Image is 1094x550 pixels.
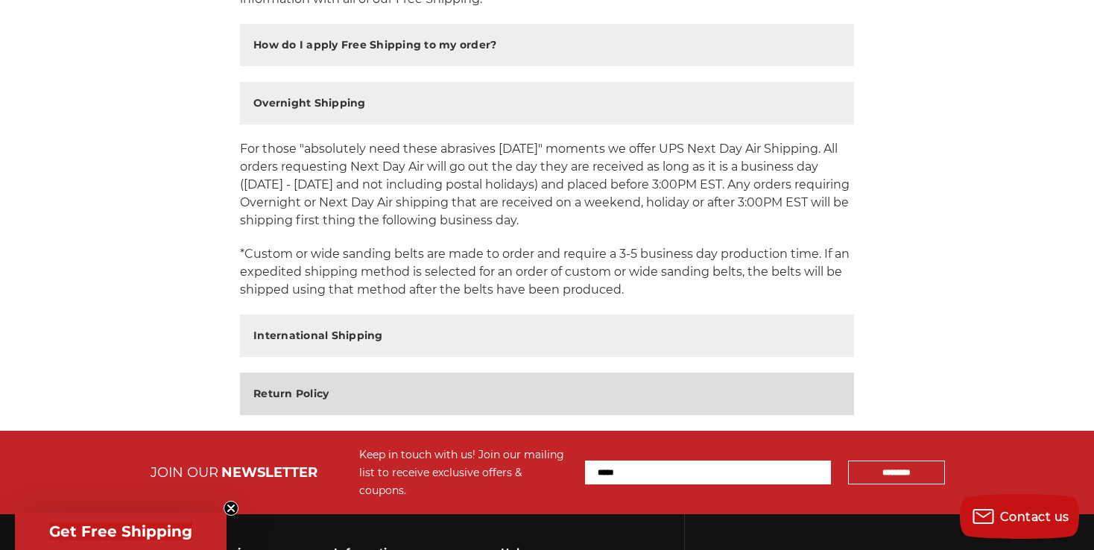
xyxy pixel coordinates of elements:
h2: Return Policy [253,386,329,402]
div: Get Free ShippingClose teaser [15,513,227,550]
button: Return Policy [240,373,854,415]
h2: Overnight Shipping [253,95,366,111]
span: Get Free Shipping [49,522,192,540]
h2: How do I apply Free Shipping to my order? [253,37,496,53]
div: Keep in touch with us! Join our mailing list to receive exclusive offers & coupons. [359,446,570,499]
button: Overnight Shipping [240,82,854,124]
p: *Custom or wide sanding belts are made to order and require a 3-5 business day production time. I... [240,245,854,299]
p: For those "absolutely need these abrasives [DATE]" moments we offer UPS Next Day Air Shipping. Al... [240,140,854,230]
button: How do I apply Free Shipping to my order? [240,24,854,66]
span: JOIN OUR [151,464,218,481]
h2: International Shipping [253,328,383,344]
button: International Shipping [240,314,854,357]
button: Contact us [960,494,1079,539]
span: NEWSLETTER [221,464,317,481]
button: Close teaser [224,501,238,516]
span: Contact us [1000,510,1069,524]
